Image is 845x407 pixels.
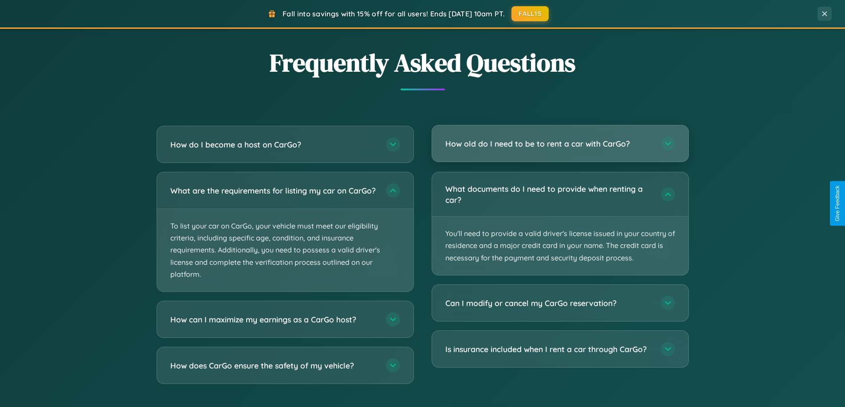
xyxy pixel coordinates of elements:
p: To list your car on CarGo, your vehicle must meet our eligibility criteria, including specific ag... [157,209,413,291]
h3: How do I become a host on CarGo? [170,139,377,150]
h3: How old do I need to be to rent a car with CarGo? [445,138,652,149]
p: You'll need to provide a valid driver's license issued in your country of residence and a major c... [432,217,688,275]
h3: How can I maximize my earnings as a CarGo host? [170,314,377,325]
span: Fall into savings with 15% off for all users! Ends [DATE] 10am PT. [283,9,505,18]
h3: Can I modify or cancel my CarGo reservation? [445,298,652,309]
h3: What are the requirements for listing my car on CarGo? [170,185,377,196]
h3: How does CarGo ensure the safety of my vehicle? [170,360,377,371]
button: FALL15 [511,6,549,21]
h3: Is insurance included when I rent a car through CarGo? [445,344,652,355]
h2: Frequently Asked Questions [157,46,689,80]
h3: What documents do I need to provide when renting a car? [445,183,652,205]
div: Give Feedback [834,186,841,221]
